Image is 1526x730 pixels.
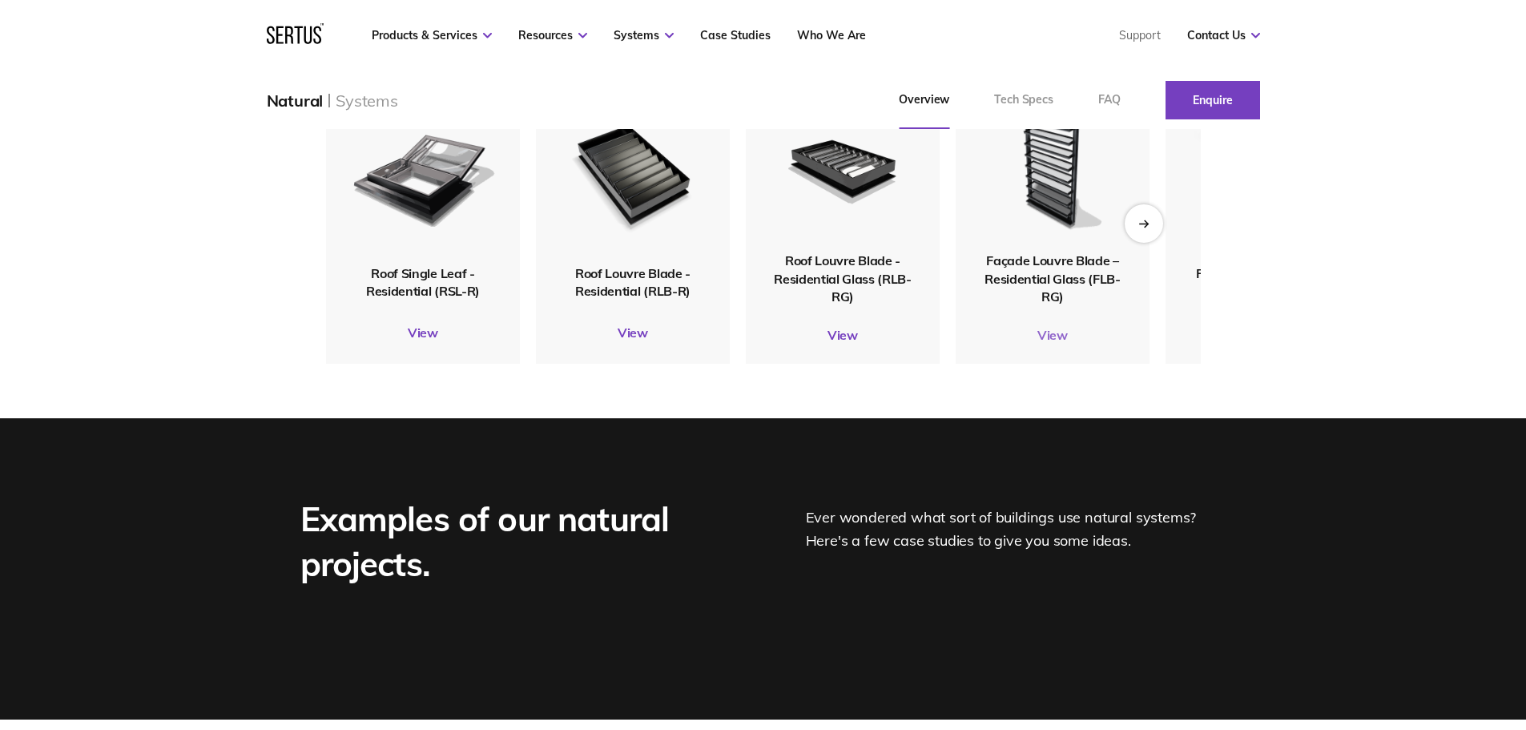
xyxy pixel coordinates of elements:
[806,497,1226,587] div: Ever wondered what sort of buildings use natural systems? Here's a few case studies to give you s...
[372,28,492,42] a: Products & Services
[518,28,587,42] a: Resources
[1196,264,1328,298] span: Façade Louvre Blade – Residential (FLB-R)
[326,325,520,341] a: View
[1187,28,1260,42] a: Contact Us
[267,91,324,111] div: Natural
[366,264,480,298] span: Roof Single Leaf - Residential (RSL-R)
[984,252,1121,305] span: Façade Louvre Blade – Residential Glass (FLB-RG)
[774,252,912,305] span: Roof Louvre Blade - Residential Glass (RLB-RG)
[956,327,1150,343] a: View
[1119,28,1161,42] a: Support
[972,71,1076,129] a: Tech Specs
[536,325,730,341] a: View
[797,28,866,42] a: Who We Are
[336,91,398,111] div: Systems
[1166,81,1260,119] a: Enquire
[575,264,691,298] span: Roof Louvre Blade - Residential (RLB-R)
[1076,71,1143,129] a: FAQ
[1166,325,1359,341] a: View
[300,497,733,587] div: Examples of our natural projects.
[1125,204,1163,243] div: Next slide
[700,28,771,42] a: Case Studies
[746,327,940,343] a: View
[614,28,674,42] a: Systems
